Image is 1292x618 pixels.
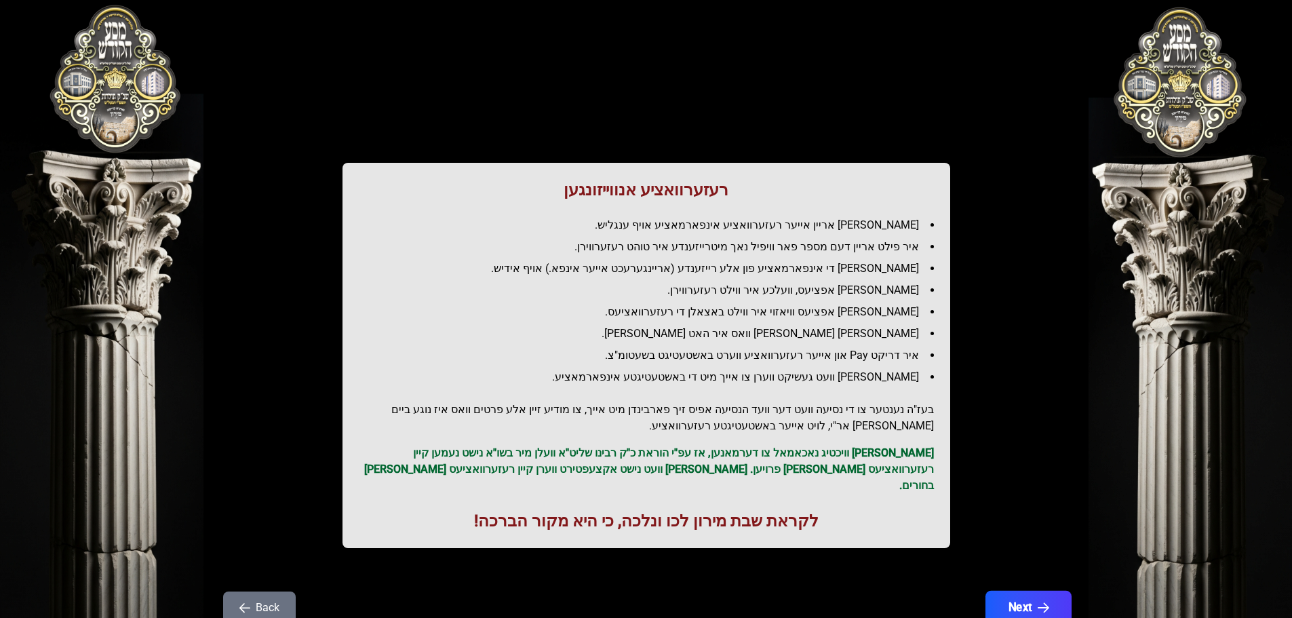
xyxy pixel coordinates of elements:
li: [PERSON_NAME] [PERSON_NAME] וואס איר האט [PERSON_NAME]. [370,326,934,342]
li: [PERSON_NAME] אפציעס וויאזוי איר ווילט באצאלן די רעזערוואציעס. [370,304,934,320]
li: איר פילט אריין דעם מספר פאר וויפיל נאך מיטרייזענדע איר טוהט רעזערווירן. [370,239,934,255]
li: איר דריקט Pay און אייער רעזערוואציע ווערט באשטעטיגט בשעטומ"צ. [370,347,934,364]
h2: בעז"ה נענטער צו די נסיעה וועט דער וועד הנסיעה אפיס זיך פארבינדן מיט אייך, צו מודיע זיין אלע פרטים... [359,402,934,434]
li: [PERSON_NAME] די אינפארמאציע פון אלע רייזענדע (אריינגערעכט אייער אינפא.) אויף אידיש. [370,260,934,277]
li: [PERSON_NAME] וועט געשיקט ווערן צו אייך מיט די באשטעטיגטע אינפארמאציע. [370,369,934,385]
p: [PERSON_NAME] וויכטיג נאכאמאל צו דערמאנען, אז עפ"י הוראת כ"ק רבינו שליט"א וועלן מיר בשו"א נישט נע... [359,445,934,494]
h1: לקראת שבת מירון לכו ונלכה, כי היא מקור הברכה! [359,510,934,532]
li: [PERSON_NAME] אריין אייער רעזערוואציע אינפארמאציע אויף ענגליש. [370,217,934,233]
h1: רעזערוואציע אנווייזונגען [359,179,934,201]
li: [PERSON_NAME] אפציעס, וועלכע איר ווילט רעזערווירן. [370,282,934,298]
